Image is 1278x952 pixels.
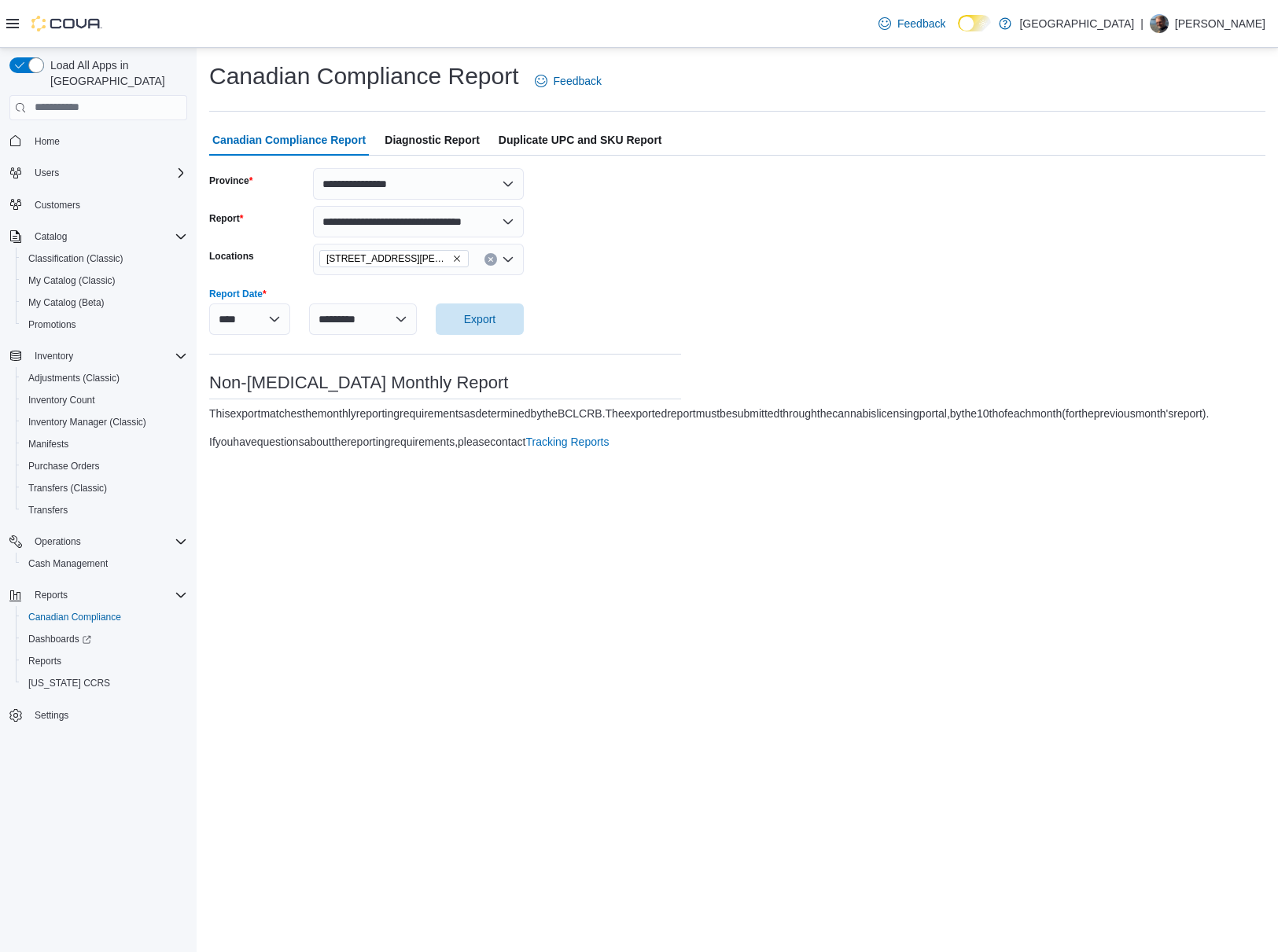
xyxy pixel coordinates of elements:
[16,650,193,672] button: Reports
[3,193,193,216] button: Customers
[35,350,73,362] span: Inventory
[22,249,187,268] span: Classification (Classic)
[22,674,187,693] span: Washington CCRS
[28,296,105,309] span: My Catalog (Beta)
[209,288,267,300] label: Report Date
[22,608,127,627] a: Canadian Compliance
[209,373,681,392] h3: Non-[MEDICAL_DATA] Monthly Report
[22,435,187,454] span: Manifests
[9,123,187,768] nav: Complex example
[319,250,469,267] span: 3541 Cobble Hill Rd
[28,504,68,516] span: Transfers
[1175,14,1265,33] p: [PERSON_NAME]
[3,130,193,153] button: Home
[1019,14,1134,33] p: [GEOGRAPHIC_DATA]
[28,227,187,246] span: Catalog
[3,704,193,726] button: Settings
[28,164,65,182] button: Users
[28,164,187,182] span: Users
[28,633,91,645] span: Dashboards
[212,124,366,156] span: Canadian Compliance Report
[16,292,193,314] button: My Catalog (Beta)
[28,532,87,551] button: Operations
[31,16,102,31] img: Cova
[22,608,187,627] span: Canadian Compliance
[436,303,524,335] button: Export
[35,199,80,211] span: Customers
[22,457,106,476] a: Purchase Orders
[35,135,60,148] span: Home
[464,311,495,327] span: Export
[28,706,75,725] a: Settings
[484,253,497,266] button: Clear input
[35,167,59,179] span: Users
[385,124,480,156] span: Diagnostic Report
[16,270,193,292] button: My Catalog (Classic)
[22,293,187,312] span: My Catalog (Beta)
[22,391,101,410] a: Inventory Count
[16,367,193,389] button: Adjustments (Classic)
[22,501,187,520] span: Transfers
[22,652,187,671] span: Reports
[35,230,67,243] span: Catalog
[554,73,602,89] span: Feedback
[22,413,187,432] span: Inventory Manager (Classic)
[28,252,123,265] span: Classification (Classic)
[28,677,110,689] span: [US_STATE] CCRS
[28,460,100,472] span: Purchase Orders
[28,372,120,384] span: Adjustments (Classic)
[28,274,116,287] span: My Catalog (Classic)
[22,554,114,573] a: Cash Management
[3,531,193,553] button: Operations
[35,535,81,548] span: Operations
[209,175,252,187] label: Province
[28,557,108,570] span: Cash Management
[209,250,254,263] label: Locations
[958,15,991,31] input: Dark Mode
[22,369,126,388] a: Adjustments (Classic)
[3,162,193,184] button: Users
[28,195,187,215] span: Customers
[22,630,98,649] a: Dashboards
[16,477,193,499] button: Transfers (Classic)
[22,554,187,573] span: Cash Management
[3,226,193,248] button: Catalog
[16,389,193,411] button: Inventory Count
[28,655,61,667] span: Reports
[22,479,113,498] a: Transfers (Classic)
[22,435,75,454] a: Manifests
[499,124,662,156] span: Duplicate UPC and SKU Report
[28,132,66,151] a: Home
[22,479,187,498] span: Transfers (Classic)
[22,630,187,649] span: Dashboards
[22,271,187,290] span: My Catalog (Classic)
[22,315,187,334] span: Promotions
[44,57,187,89] span: Load All Apps in [GEOGRAPHIC_DATA]
[22,271,122,290] a: My Catalog (Classic)
[28,227,73,246] button: Catalog
[22,249,130,268] a: Classification (Classic)
[16,433,193,455] button: Manifests
[22,391,187,410] span: Inventory Count
[28,347,79,366] button: Inventory
[1150,14,1169,33] div: Chris Clay
[16,314,193,336] button: Promotions
[209,212,243,225] label: Report
[22,369,187,388] span: Adjustments (Classic)
[35,709,68,722] span: Settings
[28,482,107,494] span: Transfers (Classic)
[209,61,519,92] h1: Canadian Compliance Report
[35,589,68,601] span: Reports
[958,31,959,32] span: Dark Mode
[28,586,74,605] button: Reports
[28,416,146,428] span: Inventory Manager (Classic)
[16,455,193,477] button: Purchase Orders
[3,584,193,606] button: Reports
[28,347,187,366] span: Inventory
[28,394,95,406] span: Inventory Count
[209,406,1209,421] div: This export matches the monthly reporting requirements as determined by the BC LCRB. The exported...
[28,318,76,331] span: Promotions
[22,413,153,432] a: Inventory Manager (Classic)
[502,253,514,266] button: Open list of options
[16,553,193,575] button: Cash Management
